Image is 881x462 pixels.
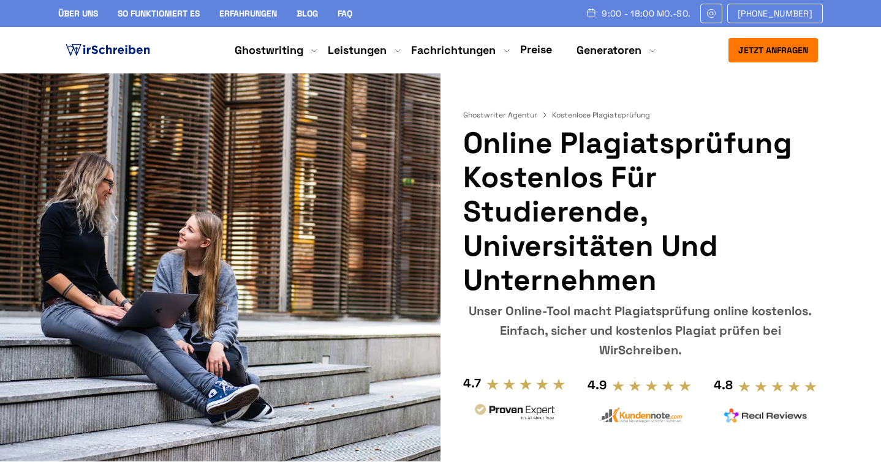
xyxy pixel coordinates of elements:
a: [PHONE_NUMBER] [727,4,823,23]
div: 4.8 [714,375,733,395]
img: stars [738,380,818,393]
a: Ghostwriter Agentur [463,110,550,120]
a: Erfahrungen [219,8,277,19]
img: stars [486,378,566,391]
img: logo ghostwriter-österreich [63,41,153,59]
h1: Online Plagiatsprüfung kostenlos für Studierende, Universitäten und Unternehmen [463,126,818,297]
a: Generatoren [577,43,641,58]
img: Email [706,9,717,18]
button: Jetzt anfragen [728,38,818,62]
a: Über uns [58,8,98,19]
a: Leistungen [328,43,387,58]
img: realreviews [724,408,807,423]
div: 4.7 [463,373,481,393]
span: [PHONE_NUMBER] [738,9,812,18]
a: Blog [297,8,318,19]
div: Unser Online-Tool macht Plagiatsprüfung online kostenlos. Einfach, sicher und kostenlos Plagiat p... [463,301,818,360]
a: So funktioniert es [118,8,200,19]
a: FAQ [338,8,352,19]
img: kundennote [599,407,682,423]
div: 4.9 [588,375,607,395]
span: Kostenlose Plagiatsprüfung [552,110,650,120]
img: stars [611,379,692,393]
a: Ghostwriting [235,43,303,58]
a: Fachrichtungen [411,43,496,58]
span: 9:00 - 18:00 Mo.-So. [602,9,690,18]
img: provenexpert [473,402,556,425]
img: Schedule [586,8,597,18]
a: Preise [520,42,552,56]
